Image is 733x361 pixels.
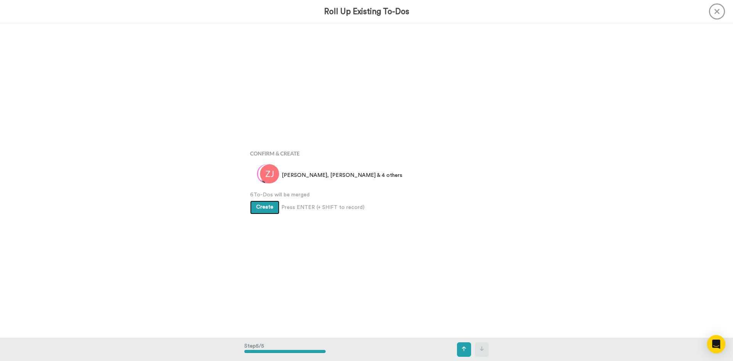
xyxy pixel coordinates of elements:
div: Open Intercom Messenger [707,335,725,353]
h4: Confirm & Create [250,151,483,156]
div: Step 5 / 5 [244,338,326,361]
span: [PERSON_NAME], [PERSON_NAME] & 4 others [282,172,402,179]
img: e684c8ef-e419-4b7d-ab65-c5047eb52735.jpg [258,164,277,183]
button: Create [250,201,279,214]
img: pk.png [257,164,276,183]
span: Press ENTER (+ SHIFT to record) [281,204,365,211]
span: Create [256,204,273,210]
h3: Roll Up Existing To-Dos [324,7,409,16]
span: 6 To-Dos will be merged [250,191,483,199]
img: zj.png [260,164,279,183]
